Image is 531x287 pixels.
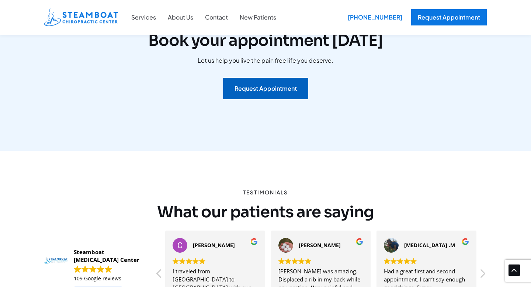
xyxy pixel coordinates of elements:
[125,13,162,22] a: Services
[235,86,297,91] div: Request Appointment
[173,238,187,253] img: Christopher Morrissey
[343,9,404,25] a: [PHONE_NUMBER]
[199,13,234,22] a: Contact
[384,238,399,253] img: Kyra .M
[411,9,487,25] a: Request Appointment
[44,188,487,197] p: Testimonials
[404,242,469,249] div: [MEDICAL_DATA] .M
[278,238,293,253] img: David Preston
[59,31,472,50] h2: Book your appointment [DATE]
[44,8,118,26] img: Steamboat Chiropractic Center
[74,248,147,264] div: Steamboat [MEDICAL_DATA] Center
[162,13,199,22] a: About Us
[223,78,308,99] a: Request Appointment
[44,203,487,221] h2: What our patients are saying
[299,242,364,249] div: [PERSON_NAME]
[234,13,282,22] a: New Patients
[59,56,472,65] p: Let us help you live the pain free life you deserve.
[44,248,68,272] img: Steamboat Chiropractic Center
[193,242,258,249] div: [PERSON_NAME]
[125,8,282,26] nav: Site Navigation
[74,275,121,282] strong: 109 Google reviews
[343,9,407,25] div: [PHONE_NUMBER]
